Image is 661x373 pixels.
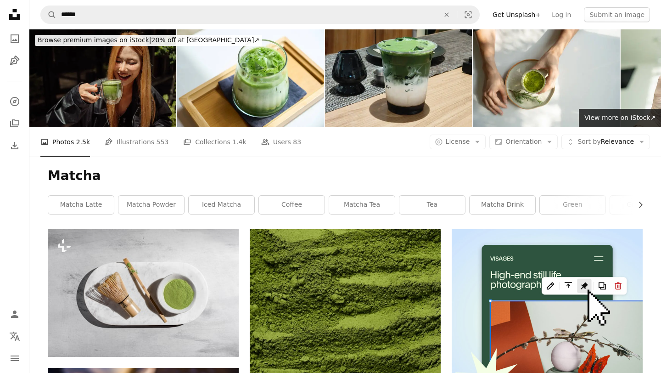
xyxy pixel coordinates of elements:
[561,135,650,149] button: Sort byRelevance
[6,305,24,323] a: Log in / Sign up
[48,168,643,184] h1: Matcha
[6,349,24,367] button: Menu
[329,196,395,214] a: matcha tea
[487,7,546,22] a: Get Unsplash+
[6,327,24,345] button: Language
[105,127,168,157] a: Illustrations 553
[259,196,325,214] a: coffee
[40,6,480,24] form: Find visuals sitewide
[6,92,24,111] a: Explore
[577,137,634,147] span: Relevance
[584,114,655,121] span: View more on iStock ↗
[189,196,254,214] a: iced matcha
[457,6,479,23] button: Visual search
[579,109,661,127] a: View more on iStock↗
[505,138,542,145] span: Orientation
[157,137,169,147] span: 553
[48,196,114,214] a: matcha latte
[177,29,324,127] img: Iced matcha green tea latte sitting on wooden tray
[261,127,302,157] a: Users 83
[35,35,262,46] div: 20% off at [GEOGRAPHIC_DATA] ↗
[577,138,600,145] span: Sort by
[38,36,151,44] span: Browse premium images on iStock |
[6,51,24,70] a: Illustrations
[632,196,643,214] button: scroll list to the right
[546,7,577,22] a: Log in
[489,135,558,149] button: Orientation
[6,29,24,48] a: Photos
[430,135,486,149] button: License
[437,6,457,23] button: Clear
[293,137,301,147] span: 83
[29,29,176,127] img: Woman enjoying a refreshing matcha
[232,137,246,147] span: 1.4k
[118,196,184,214] a: matcha powder
[183,127,246,157] a: Collections 1.4k
[6,136,24,155] a: Download History
[446,138,470,145] span: License
[470,196,535,214] a: matcha drink
[29,29,268,51] a: Browse premium images on iStock|20% off at [GEOGRAPHIC_DATA]↗
[48,229,239,357] img: a white plate topped with a bowl of green powder next to a whisk
[540,196,605,214] a: green
[325,29,472,127] img: Iced matcha latte
[473,29,620,127] img: Morning Zen: Woman's Hand Holds Hot Matcha Green Tea in Top View.
[48,289,239,297] a: a white plate topped with a bowl of green powder next to a whisk
[41,6,56,23] button: Search Unsplash
[584,7,650,22] button: Submit an image
[399,196,465,214] a: tea
[6,114,24,133] a: Collections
